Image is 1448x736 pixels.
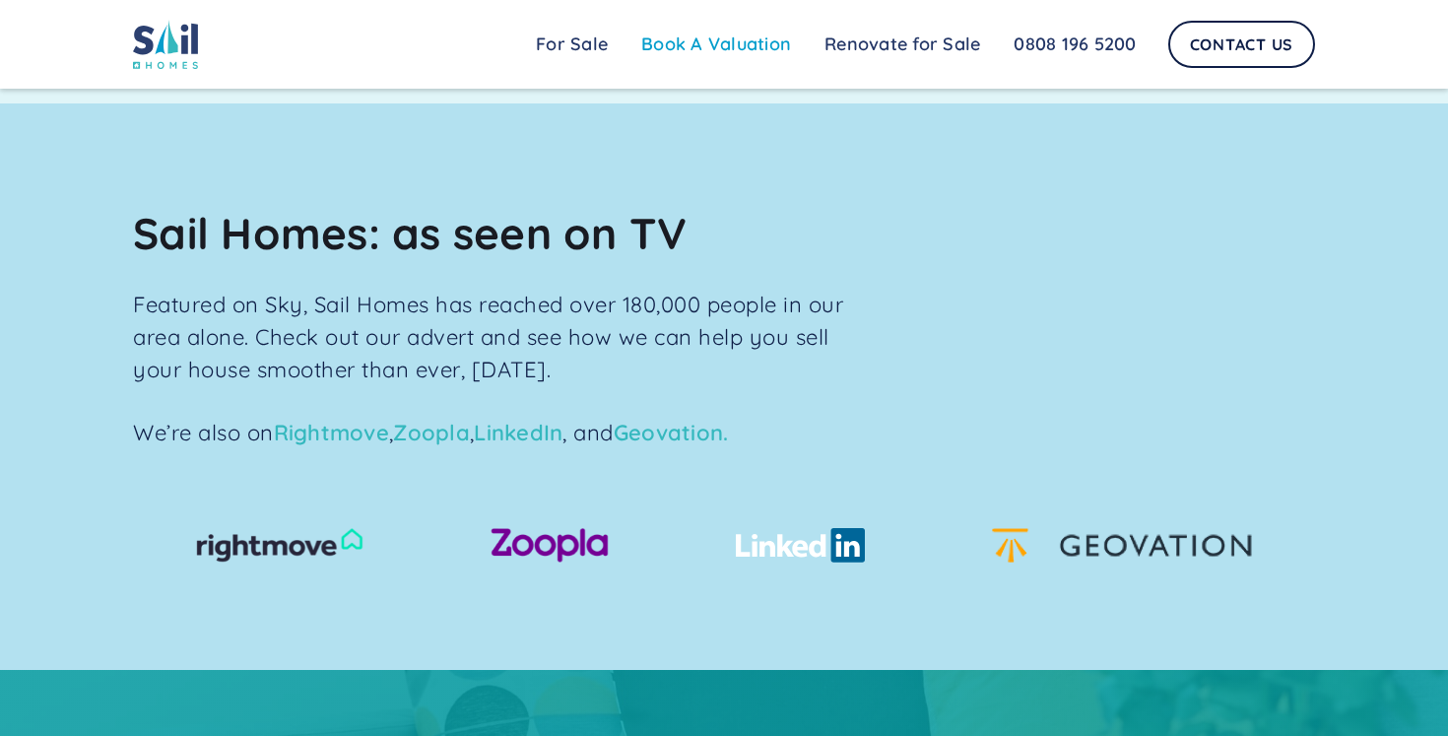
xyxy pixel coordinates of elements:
[614,419,729,446] a: Geovation.
[808,25,997,64] a: Renovate for Sale
[625,25,808,64] a: Book A Valuation
[393,419,470,446] a: Zoopla
[274,419,389,446] a: Rightmove
[196,528,363,563] img: Rightmove logo
[997,25,1152,64] a: 0808 196 5200
[519,25,625,64] a: For Sale
[1168,21,1316,68] a: Contact Us
[736,528,865,563] img: LinkedIn logo for Sail Homes LinkedIn Page
[133,289,875,386] p: Featured on Sky, Sail Homes has reached over 180,000 people in our area alone. Check out our adve...
[944,237,1315,446] iframe: YouTube embed
[133,206,875,260] h2: Sail Homes: as seen on TV
[133,417,875,449] p: We’re also on , , , and
[992,528,1252,563] img: Geovation logo
[474,419,562,446] a: LinkedIn
[491,528,609,563] img: Zoopla logo
[133,20,198,69] img: sail home logo colored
